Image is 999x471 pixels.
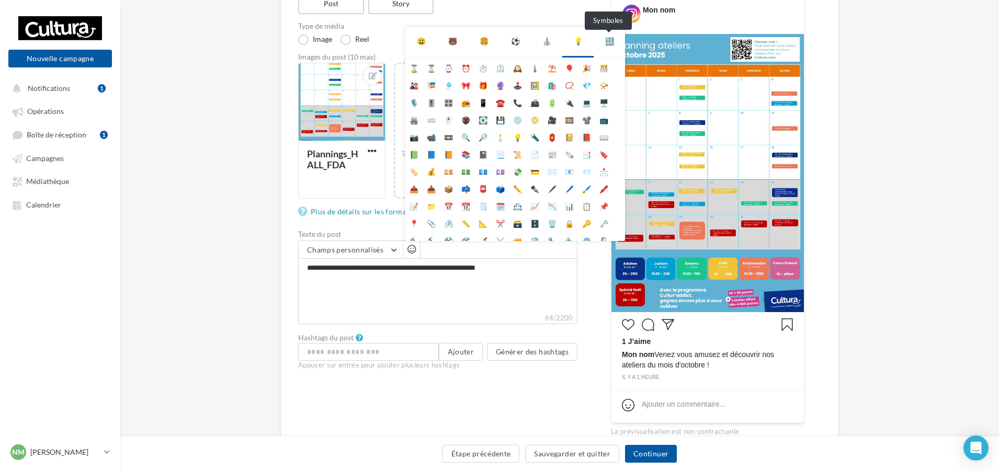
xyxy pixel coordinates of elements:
button: Générer des hashtags [487,343,577,361]
button: Notifications 1 [6,78,110,97]
li: ⌛ [405,58,423,75]
li: 💸 [509,162,526,179]
li: 📚 [457,144,474,162]
li: 🔖 [595,144,612,162]
div: 1 J’aime [622,336,793,349]
li: 📜 [509,144,526,162]
li: 📊 [561,196,578,213]
li: 🗓️ [492,196,509,213]
li: 🔑 [578,213,595,231]
li: 🗒️ [474,196,492,213]
li: 📩 [595,162,612,179]
li: 📠 [526,93,543,110]
li: 📘 [423,144,440,162]
li: 🖋️ [543,179,561,196]
div: Symboles [585,12,632,30]
li: 📦 [440,179,457,196]
li: 📹 [423,127,440,144]
li: 📥 [423,179,440,196]
li: 🏮 [543,127,561,144]
div: Appuyer sur entrée pour ajouter plusieurs hashtags [298,361,577,370]
li: ⏳ [423,58,440,75]
li: 💿 [509,110,526,127]
li: 📈 [526,196,543,213]
span: Nm [12,447,25,457]
li: 📅 [440,196,457,213]
li: 📔 [561,127,578,144]
li: 🕯️ [492,127,509,144]
li: 📙 [440,144,457,162]
li: 📏 [457,213,474,231]
li: 🖊️ [561,179,578,196]
label: Reel [340,35,369,45]
li: 🎊 [595,58,612,75]
li: 📻 [457,93,474,110]
li: 📫 [457,179,474,196]
div: 💡 [574,35,583,48]
li: 🗡️ [474,231,492,248]
li: 💡 [509,127,526,144]
li: 🗞️ [561,144,578,162]
li: 🎎 [405,75,423,93]
li: 💵 [457,162,474,179]
li: 🔮 [492,75,509,93]
li: ⏱️ [474,58,492,75]
li: 💳 [526,162,543,179]
div: 🔣 [605,35,614,48]
li: 📉 [543,196,561,213]
div: ⛪ [542,35,551,48]
div: 🐻 [448,35,457,48]
li: 💴 [440,162,457,179]
li: ⛏️ [423,231,440,248]
li: 📗 [405,144,423,162]
a: Médiathèque [6,171,114,190]
li: 🛍️ [543,75,561,93]
label: Image [298,35,332,45]
li: 📼 [440,127,457,144]
li: 📁 [423,196,440,213]
a: Campagnes [6,148,114,167]
span: Campagnes [26,154,64,163]
label: Hashtags du post [298,334,354,341]
button: Champs personnalisés [299,241,403,259]
svg: Emoji [622,399,634,411]
li: 📧 [561,162,578,179]
li: 🎛️ [440,93,457,110]
li: 📄 [526,144,543,162]
li: 📽️ [578,110,595,127]
li: ⏰ [457,58,474,75]
span: Notifications [28,84,70,93]
li: 🔋 [543,93,561,110]
span: Boîte de réception [27,130,86,139]
label: 64/2200 [298,313,577,324]
li: ✉️ [543,162,561,179]
li: 📿 [561,75,578,93]
button: Nouvelle campagne [8,50,112,67]
li: 🗜️ [595,231,612,248]
button: Sauvegarder et quitter [525,445,619,463]
a: Boîte de réception1 [6,125,114,144]
div: Images du post (10 max) [298,53,577,61]
li: 🖌️ [578,179,595,196]
li: 💰 [423,162,440,179]
li: 📍 [405,213,423,231]
span: Venez vous amusez et découvrir nos ateliers du mois d'octobre ! [622,349,793,370]
a: Opérations [6,101,114,120]
li: 🗳️ [492,179,509,196]
li: ✒️ [526,179,543,196]
li: ☎️ [492,93,509,110]
li: 🔍 [457,127,474,144]
li: 🔧 [543,231,561,248]
li: 📞 [509,93,526,110]
li: 💾 [492,110,509,127]
li: 💽 [474,110,492,127]
li: ✂️ [492,213,509,231]
button: Continuer [625,445,677,463]
li: 📺 [595,110,612,127]
li: 🗄️ [526,213,543,231]
div: 😃 [417,35,426,48]
div: 1 [100,131,108,139]
li: 📀 [526,110,543,127]
button: Étape précédente [442,445,520,463]
li: 🌡️ [526,58,543,75]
